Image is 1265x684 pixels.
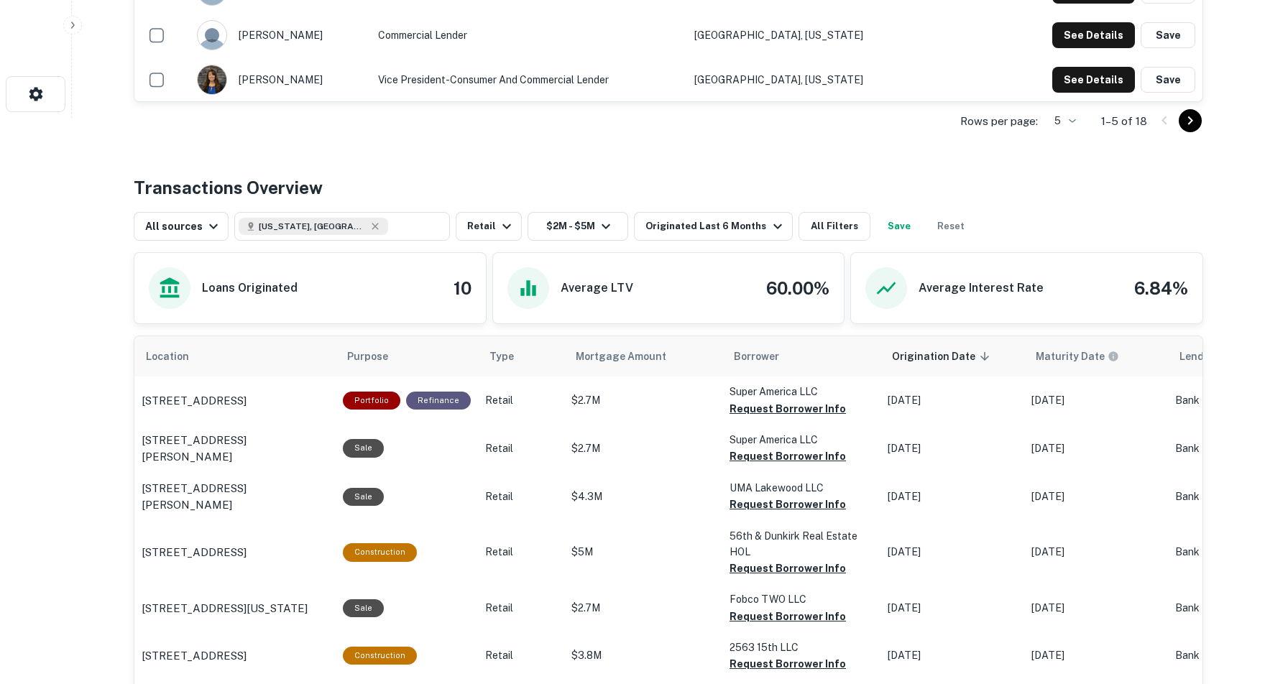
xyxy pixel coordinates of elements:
p: [STREET_ADDRESS] [142,392,247,410]
span: Origination Date [892,348,994,365]
th: Maturity dates displayed may be estimated. Please contact the lender for the most accurate maturi... [1024,336,1168,376]
p: $4.3M [571,489,715,504]
div: This loan purpose was for construction [343,543,417,561]
p: [DATE] [1031,601,1161,616]
span: Lender Type [1179,348,1241,365]
a: [STREET_ADDRESS][US_STATE] [142,600,328,617]
button: Save your search to get updates of matches that match your search criteria. [876,212,922,241]
button: Request Borrower Info [730,496,846,513]
p: Retail [485,393,557,408]
td: [GEOGRAPHIC_DATA], [US_STATE] [687,57,999,102]
h6: Average Interest Rate [919,279,1044,297]
button: Go to next page [1179,109,1202,132]
button: Originated Last 6 Months [634,212,792,241]
th: Mortgage Amount [564,336,722,376]
span: Borrower [734,348,779,365]
h6: Maturity Date [1036,348,1105,364]
p: [DATE] [888,393,1017,408]
p: $5M [571,545,715,560]
button: Retail [456,212,522,241]
p: Retail [485,648,557,663]
button: See Details [1052,22,1135,48]
td: Commercial Lender [371,13,687,57]
th: Location [134,336,336,376]
p: Retail [485,601,557,616]
div: 5 [1044,111,1078,131]
p: Retail [485,489,557,504]
span: Purpose [347,348,407,365]
p: [STREET_ADDRESS][US_STATE] [142,600,308,617]
p: [DATE] [1031,441,1161,456]
p: Retail [485,441,557,456]
th: Origination Date [880,336,1024,376]
p: [DATE] [888,601,1017,616]
button: Request Borrower Info [730,608,846,625]
img: 1729064317696 [198,65,226,94]
button: Request Borrower Info [730,400,846,417]
div: This loan purpose was for refinancing [406,392,471,410]
button: $2M - $5M [528,212,628,241]
div: All sources [145,218,222,235]
a: [STREET_ADDRESS][PERSON_NAME] [142,480,328,514]
button: Request Borrower Info [730,655,846,673]
p: $2.7M [571,441,715,456]
button: All Filters [799,212,870,241]
a: [STREET_ADDRESS] [142,544,328,561]
h4: 60.00% [766,275,829,301]
p: [DATE] [888,441,1017,456]
th: Purpose [336,336,478,376]
div: This is a portfolio loan with 2 properties [343,392,400,410]
p: [DATE] [888,489,1017,504]
span: Mortgage Amount [576,348,685,365]
p: $2.7M [571,393,715,408]
div: [PERSON_NAME] [197,20,364,50]
button: All sources [134,212,229,241]
p: $2.7M [571,601,715,616]
h6: Average LTV [561,279,633,297]
p: Super America LLC [730,384,873,399]
span: Maturity dates displayed may be estimated. Please contact the lender for the most accurate maturi... [1036,348,1138,364]
h4: 6.84% [1134,275,1188,301]
button: See Details [1052,67,1135,93]
p: UMA Lakewood LLC [730,480,873,496]
td: Vice President-Consumer and Commercial Lender [371,57,687,102]
div: [PERSON_NAME] [197,65,364,95]
p: Fobco TWO LLC [730,591,873,607]
a: [STREET_ADDRESS][PERSON_NAME] [142,432,328,466]
p: [DATE] [1031,648,1161,663]
td: [GEOGRAPHIC_DATA], [US_STATE] [687,13,999,57]
div: Sale [343,439,384,457]
p: 2563 15th LLC [730,639,873,655]
p: $3.8M [571,648,715,663]
p: Super America LLC [730,432,873,448]
iframe: Chat Widget [1193,523,1265,592]
button: Reset [928,212,974,241]
button: Save [1141,67,1195,93]
div: Maturity dates displayed may be estimated. Please contact the lender for the most accurate maturi... [1036,348,1119,364]
button: Save [1141,22,1195,48]
div: This loan purpose was for construction [343,647,417,665]
span: [US_STATE], [GEOGRAPHIC_DATA] [259,220,367,233]
button: Request Borrower Info [730,448,846,465]
h4: Transactions Overview [134,175,323,200]
div: Originated Last 6 Months [645,218,786,235]
a: [STREET_ADDRESS] [142,392,328,410]
h6: Loans Originated [202,279,298,297]
span: Type [489,348,533,365]
p: [STREET_ADDRESS] [142,647,247,665]
p: [DATE] [1031,393,1161,408]
img: 9c8pery4andzj6ohjkjp54ma2 [198,21,226,50]
p: [STREET_ADDRESS] [142,544,247,561]
p: [DATE] [1031,489,1161,504]
th: Borrower [722,336,880,376]
p: 1–5 of 18 [1101,113,1147,130]
p: [DATE] [1031,545,1161,560]
button: Request Borrower Info [730,560,846,577]
h4: 10 [454,275,471,301]
p: Retail [485,545,557,560]
div: Sale [343,488,384,506]
p: [DATE] [888,648,1017,663]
